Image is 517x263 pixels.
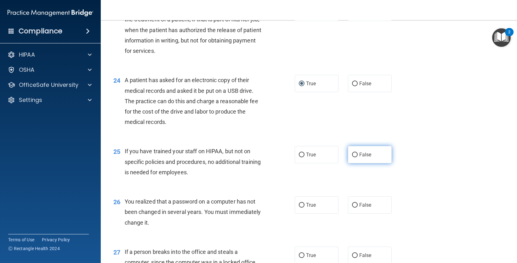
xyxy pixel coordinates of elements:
a: OSHA [8,66,92,74]
div: 2 [508,32,510,40]
span: False [359,81,372,87]
input: False [352,253,358,258]
input: False [352,153,358,157]
span: Ⓒ Rectangle Health 2024 [8,245,60,252]
span: False [359,252,372,258]
span: True [306,81,316,87]
img: PMB logo [8,7,93,19]
span: If you have trained your staff on HIPAA, but not on specific policies and procedures, no addition... [125,148,261,175]
input: False [352,203,358,208]
span: 25 [113,148,120,155]
span: 24 [113,77,120,84]
p: HIPAA [19,51,35,59]
p: OSHA [19,66,35,74]
span: True [306,252,316,258]
a: Privacy Policy [42,237,70,243]
input: True [299,81,304,86]
input: True [299,153,304,157]
p: OfficeSafe University [19,81,78,89]
input: False [352,81,358,86]
span: A practice can disclose patient health information for the treatment of a patient, if that is par... [125,6,261,54]
a: Terms of Use [8,237,34,243]
button: Open Resource Center, 2 new notifications [492,28,511,47]
span: True [306,202,316,208]
span: 26 [113,198,120,206]
a: OfficeSafe University [8,81,92,89]
span: 27 [113,249,120,256]
a: Settings [8,96,92,104]
span: You realized that a password on a computer has not been changed in several years. You must immedi... [125,198,261,226]
p: Settings [19,96,42,104]
h4: Compliance [19,27,62,36]
span: False [359,152,372,158]
input: True [299,203,304,208]
a: HIPAA [8,51,92,59]
span: A patient has asked for an electronic copy of their medical records and asked it be put on a USB ... [125,77,258,125]
input: True [299,253,304,258]
span: False [359,202,372,208]
span: True [306,152,316,158]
